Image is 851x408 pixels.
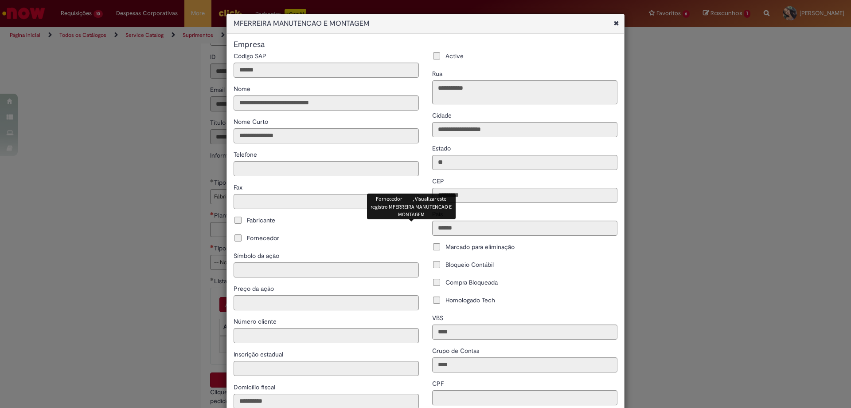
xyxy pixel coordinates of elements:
input: Número cliente [234,328,419,343]
span: Somente leitura - Nome de sua empresa [234,85,252,93]
i: Fechar Janela [608,14,625,33]
input: Grupo de Contas [432,357,617,372]
input: País [432,221,617,236]
span: Homologado Tech [445,296,495,305]
span: Somente leitura - Sua rua [432,70,444,78]
input: Nome [234,95,419,111]
span: Fornecedor [247,234,279,242]
span: Fabricante [247,216,275,225]
span: Compra Bloqueada [445,278,498,287]
input: Fax [234,194,419,209]
input: VBS [432,325,617,340]
span: Bloqueio Contábil [445,260,494,269]
span: Somente leitura - Número de fax [234,183,244,191]
input: Preço da ação [234,295,419,310]
label: Se este perfil for um perfil de fornecedor [234,234,279,242]
span: Somente leitura - VBS [432,314,445,322]
input: Nome Curto [234,128,419,143]
span: Active [445,51,464,60]
input: Estado [432,155,617,170]
input: CEP [432,188,617,203]
span: Empresa [234,40,265,50]
textarea: Rua [432,80,617,104]
span: Marcado para eliminação [445,242,515,251]
span: Somente leitura - Nome Curto [234,118,270,126]
input: Telefone [234,161,419,176]
span: Somente leitura - Código SAP [234,52,268,60]
input: CPF [432,390,617,405]
input: Cidade [432,122,617,137]
span: MFERREIRA MANUTENCAO E MONTAGEM [234,19,579,29]
input: Código SAP [234,63,419,78]
span: Somente leitura - Domicílio fiscal [234,383,277,391]
span: Somente leitura - Número cliente [234,317,278,325]
span: Somente leitura - Seu estado ou província [432,144,453,152]
span: Somente leitura - Grupo de Contas [432,347,481,355]
span: Somente leitura - Seu número de telefone [234,151,259,158]
span: Somente leitura - Seu CEP [432,177,446,185]
span: Somente leitura - Seu preço da ação [234,285,276,293]
span: Somente leitura - Inscrição estadual [234,350,285,358]
span: Somente leitura - Seu símbolo da ação [234,252,281,260]
span: Somente leitura - Sua cidade ou município [432,111,453,119]
span: Somente leitura - CPF [432,380,445,388]
input: Inscrição estadual [234,361,419,376]
div: Fornecedor , Visualizar este registro MFERREIRA MANUTENCAO E MONTAGEM [367,194,456,219]
label: Se este perfil for um perfil de fabricante [234,216,275,225]
input: Símbolo da ação [234,262,419,277]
